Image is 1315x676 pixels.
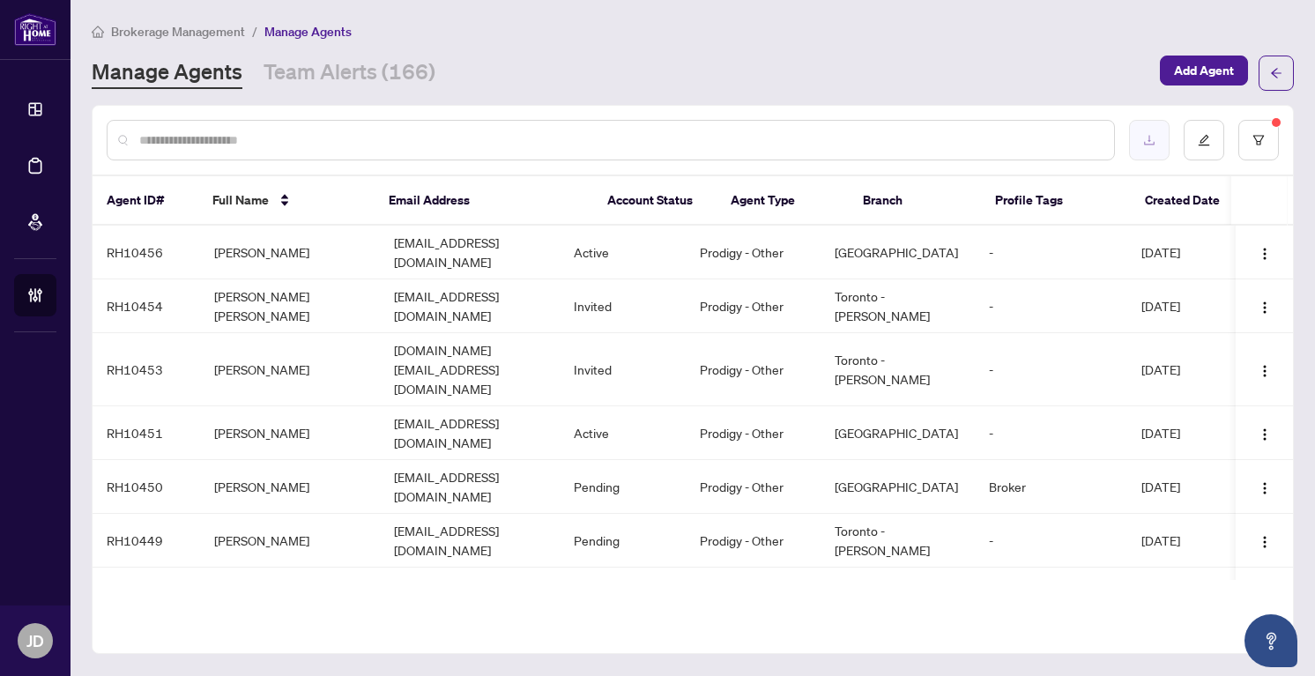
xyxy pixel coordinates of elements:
[975,406,1127,460] td: -
[1258,535,1272,549] img: Logo
[686,226,821,279] td: Prodigy - Other
[1127,226,1235,279] td: [DATE]
[821,279,975,333] td: Toronto - [PERSON_NAME]
[1127,279,1235,333] td: [DATE]
[1270,67,1282,79] span: arrow-left
[821,460,975,514] td: [GEOGRAPHIC_DATA]
[686,279,821,333] td: Prodigy - Other
[93,279,200,333] td: RH10454
[560,514,686,568] td: Pending
[198,176,375,226] th: Full Name
[560,568,686,621] td: Pending
[380,514,560,568] td: [EMAIL_ADDRESS][DOMAIN_NAME]
[686,514,821,568] td: Prodigy - Other
[200,514,380,568] td: [PERSON_NAME]
[264,24,352,40] span: Manage Agents
[560,406,686,460] td: Active
[821,333,975,406] td: Toronto - [PERSON_NAME]
[1258,301,1272,315] img: Logo
[93,568,200,621] td: RH10448
[975,514,1127,568] td: -
[380,226,560,279] td: [EMAIL_ADDRESS][DOMAIN_NAME]
[1251,292,1279,320] button: Logo
[821,406,975,460] td: [GEOGRAPHIC_DATA]
[93,176,198,226] th: Agent ID#
[380,279,560,333] td: [EMAIL_ADDRESS][DOMAIN_NAME]
[1252,134,1265,146] span: filter
[380,406,560,460] td: [EMAIL_ADDRESS][DOMAIN_NAME]
[1127,333,1235,406] td: [DATE]
[1258,427,1272,442] img: Logo
[200,279,380,333] td: [PERSON_NAME] [PERSON_NAME]
[92,26,104,38] span: home
[560,460,686,514] td: Pending
[975,333,1127,406] td: -
[686,460,821,514] td: Prodigy - Other
[686,568,821,621] td: Prodigy - Other
[380,568,560,621] td: [EMAIL_ADDRESS][DOMAIN_NAME]
[717,176,849,226] th: Agent Type
[200,333,380,406] td: [PERSON_NAME]
[1143,134,1155,146] span: download
[593,176,717,226] th: Account Status
[1184,120,1224,160] button: edit
[111,24,245,40] span: Brokerage Management
[200,226,380,279] td: [PERSON_NAME]
[1251,526,1279,554] button: Logo
[1258,364,1272,378] img: Logo
[93,460,200,514] td: RH10450
[380,333,560,406] td: [DOMAIN_NAME][EMAIL_ADDRESS][DOMAIN_NAME]
[686,333,821,406] td: Prodigy - Other
[1127,406,1235,460] td: [DATE]
[1251,472,1279,501] button: Logo
[1198,134,1210,146] span: edit
[1127,568,1235,621] td: [DATE]
[93,333,200,406] td: RH10453
[375,176,593,226] th: Email Address
[212,190,269,210] span: Full Name
[14,13,56,46] img: logo
[849,176,981,226] th: Branch
[93,514,200,568] td: RH10449
[981,176,1131,226] th: Profile Tags
[200,460,380,514] td: [PERSON_NAME]
[1127,514,1235,568] td: [DATE]
[1127,460,1235,514] td: [DATE]
[93,226,200,279] td: RH10456
[975,226,1127,279] td: -
[1131,176,1237,226] th: Created Date
[264,57,435,89] a: Team Alerts (166)
[92,57,242,89] a: Manage Agents
[200,406,380,460] td: [PERSON_NAME]
[1251,419,1279,447] button: Logo
[1160,56,1248,85] button: Add Agent
[560,333,686,406] td: Invited
[975,460,1127,514] td: Broker
[380,460,560,514] td: [EMAIL_ADDRESS][DOMAIN_NAME]
[1258,481,1272,495] img: Logo
[26,628,44,653] span: JD
[560,279,686,333] td: Invited
[1251,355,1279,383] button: Logo
[975,279,1127,333] td: -
[200,568,380,621] td: [PERSON_NAME]
[560,226,686,279] td: Active
[1258,247,1272,261] img: Logo
[821,514,975,568] td: Toronto - [PERSON_NAME]
[1238,120,1279,160] button: filter
[1174,56,1234,85] span: Add Agent
[1129,120,1170,160] button: download
[93,406,200,460] td: RH10451
[686,406,821,460] td: Prodigy - Other
[1244,614,1297,667] button: Open asap
[821,568,975,621] td: [GEOGRAPHIC_DATA]
[1251,238,1279,266] button: Logo
[821,226,975,279] td: [GEOGRAPHIC_DATA]
[252,21,257,41] li: /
